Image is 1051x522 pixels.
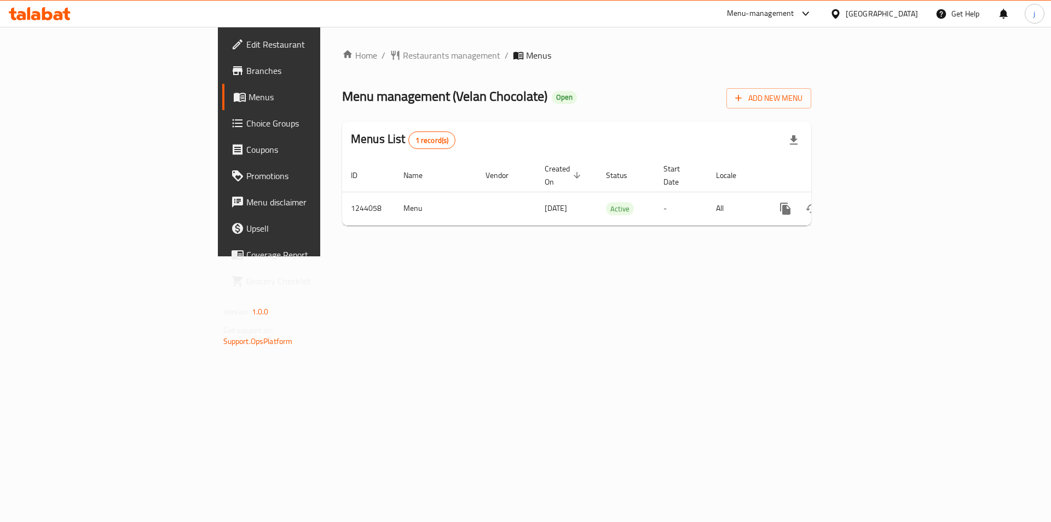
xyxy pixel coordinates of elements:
[409,135,455,146] span: 1 record(s)
[526,49,551,62] span: Menus
[222,58,394,84] a: Branches
[246,143,385,156] span: Coupons
[716,169,750,182] span: Locale
[606,203,634,215] span: Active
[252,305,269,319] span: 1.0.0
[846,8,918,20] div: [GEOGRAPHIC_DATA]
[390,49,500,62] a: Restaurants management
[246,274,385,288] span: Grocery Checklist
[246,64,385,77] span: Branches
[223,305,250,319] span: Version:
[764,159,886,192] th: Actions
[223,323,274,337] span: Get support on:
[342,159,886,226] table: enhanced table
[486,169,523,182] span: Vendor
[606,202,634,215] div: Active
[246,222,385,235] span: Upsell
[246,38,385,51] span: Edit Restaurant
[246,169,385,182] span: Promotions
[222,242,394,268] a: Coverage Report
[395,192,477,225] td: Menu
[246,196,385,209] span: Menu disclaimer
[222,136,394,163] a: Coupons
[552,93,577,102] span: Open
[606,169,642,182] span: Status
[707,192,764,225] td: All
[727,7,794,20] div: Menu-management
[403,49,500,62] span: Restaurants management
[222,163,394,189] a: Promotions
[223,334,293,348] a: Support.OpsPlatform
[222,215,394,242] a: Upsell
[249,90,385,104] span: Menus
[735,91,802,105] span: Add New Menu
[342,49,811,62] nav: breadcrumb
[799,196,825,222] button: Change Status
[655,192,707,225] td: -
[342,84,547,108] span: Menu management ( Velan Chocolate )
[781,127,807,153] div: Export file
[351,131,455,149] h2: Menus List
[246,117,385,130] span: Choice Groups
[351,169,372,182] span: ID
[222,110,394,136] a: Choice Groups
[772,196,799,222] button: more
[403,169,437,182] span: Name
[663,162,694,188] span: Start Date
[408,131,456,149] div: Total records count
[222,189,394,215] a: Menu disclaimer
[1033,8,1035,20] span: j
[505,49,509,62] li: /
[222,84,394,110] a: Menus
[545,162,584,188] span: Created On
[222,268,394,294] a: Grocery Checklist
[545,201,567,215] span: [DATE]
[246,248,385,261] span: Coverage Report
[726,88,811,108] button: Add New Menu
[222,31,394,58] a: Edit Restaurant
